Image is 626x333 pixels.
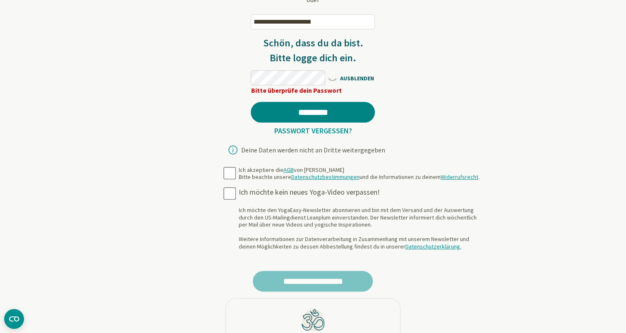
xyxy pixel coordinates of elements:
[238,207,483,250] div: Ich möchte den YogaEasy-Newsletter abonnieren und bin mit dem Versand und der Auswertung durch de...
[283,166,293,174] a: AGB
[405,243,461,250] a: Datenschutzerklärung.
[440,173,478,181] a: Widerrufsrecht
[251,36,375,65] h3: Schön, dass du da bist. Bitte logge dich ein.
[241,147,385,153] div: Deine Daten werden nicht an Dritte weitergegeben
[238,166,479,181] div: Ich akzeptiere die von [PERSON_NAME] Bitte beachte unsere und die Informationen zu deinem .
[251,85,375,95] div: Bitte überprüfe dein Passwort
[327,72,375,83] span: AUSBLENDEN
[271,126,355,135] a: Passwort vergessen?
[291,173,359,181] a: Datenschutzbestimmungen
[238,188,483,197] div: Ich möchte kein neues Yoga-Video verpassen!
[4,309,24,329] button: CMP-Widget öffnen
